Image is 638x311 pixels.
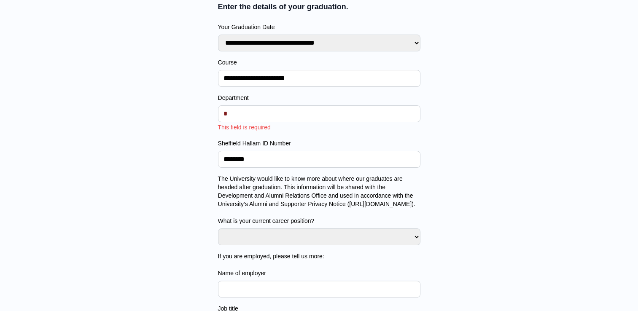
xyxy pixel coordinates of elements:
[218,1,420,13] p: Enter the details of your graduation.
[218,94,420,102] label: Department
[218,174,420,225] label: The University would like to know more about where our graduates are headed after graduation. Thi...
[218,139,420,147] label: Sheffield Hallam ID Number
[218,23,420,31] label: Your Graduation Date
[218,124,271,131] span: This field is required
[218,58,420,67] label: Course
[218,252,420,277] label: If you are employed, please tell us more: Name of employer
